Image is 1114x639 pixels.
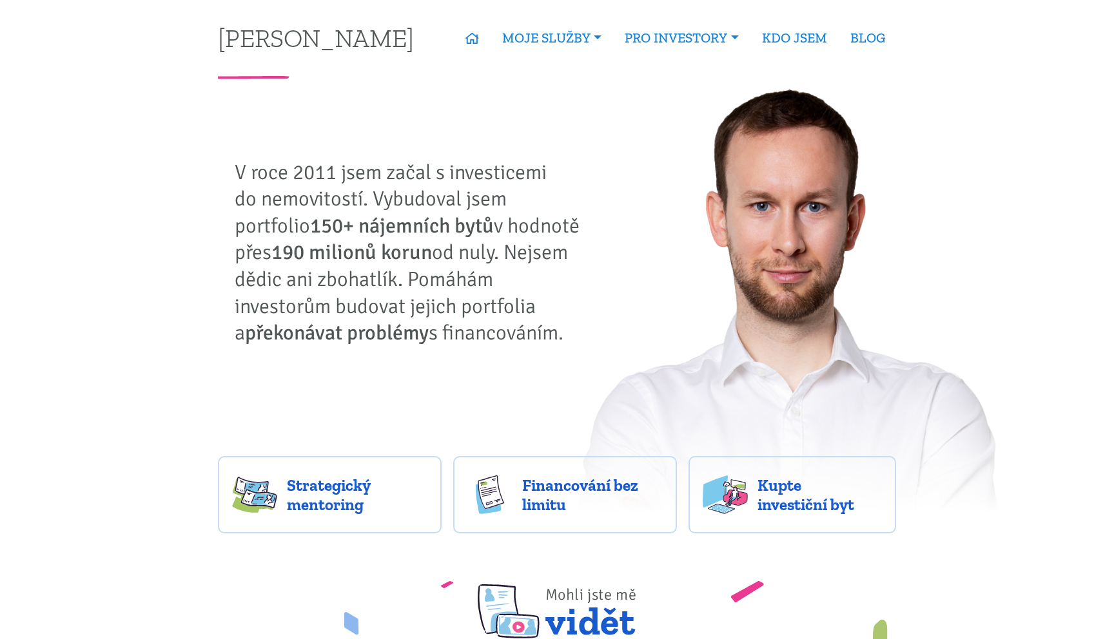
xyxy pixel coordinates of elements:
[453,456,677,533] a: Financování bez limitu
[703,475,748,514] img: flats
[245,320,429,345] strong: překonávat problémy
[545,585,637,604] span: Mohli jste mě
[218,456,442,533] a: Strategický mentoring
[271,240,432,265] strong: 190 milionů korun
[839,23,897,53] a: BLOG
[757,475,883,514] span: Kupte investiční byt
[613,23,750,53] a: PRO INVESTORY
[310,213,494,238] strong: 150+ nájemních bytů
[467,475,513,514] img: finance
[750,23,839,53] a: KDO JSEM
[491,23,613,53] a: MOJE SLUŽBY
[218,25,414,50] a: [PERSON_NAME]
[235,159,589,347] p: V roce 2011 jsem začal s investicemi do nemovitostí. Vybudoval jsem portfolio v hodnotě přes od n...
[287,475,427,514] span: Strategický mentoring
[232,475,277,514] img: strategy
[545,569,637,638] span: vidět
[522,475,663,514] span: Financování bez limitu
[689,456,897,533] a: Kupte investiční byt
